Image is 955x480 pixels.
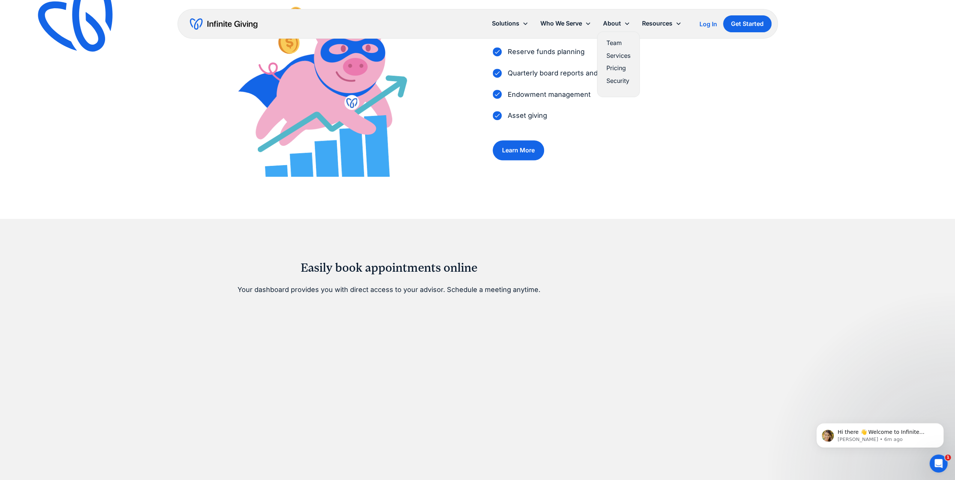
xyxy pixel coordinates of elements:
span: 1 [945,454,951,460]
p: Quarterly board reports and meetings [508,68,630,79]
p: Your dashboard provides you with direct access to your advisor. Schedule a meeting anytime. [238,284,540,296]
div: About [597,15,636,32]
a: Pricing [606,63,630,73]
div: Solutions [486,15,534,32]
div: Log In [699,21,717,27]
a: Services [606,51,630,61]
iframe: Intercom live chat [929,454,947,472]
a: Security [606,76,630,86]
div: Resources [636,15,687,32]
a: Log In [699,20,717,29]
a: Learn More [493,140,544,160]
p: Endowment management [508,89,591,101]
div: Solutions [492,18,519,29]
div: Resources [642,18,672,29]
a: Get Started [723,15,772,32]
nav: About [597,32,640,97]
a: home [190,18,257,30]
p: Reserve funds planning [508,46,585,58]
div: About [603,18,621,29]
div: Who We Serve [540,18,582,29]
h2: Easily book appointments online [238,261,540,275]
p: Asset giving [508,110,547,122]
div: Who We Serve [534,15,597,32]
a: Team [606,38,630,48]
iframe: Intercom notifications message [805,407,955,460]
